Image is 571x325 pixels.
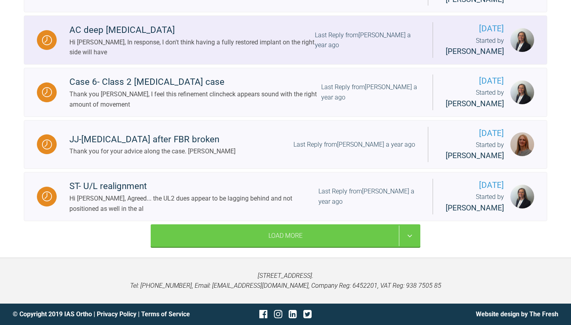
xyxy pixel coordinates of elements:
[510,132,534,156] img: Diana Pana
[446,22,504,35] span: [DATE]
[24,68,547,117] a: WaitingCase 6- Class 2 [MEDICAL_DATA] caseThank you [PERSON_NAME], I feel this refinement clinche...
[69,75,321,89] div: Case 6- Class 2 [MEDICAL_DATA] case
[69,89,321,109] div: Thank you [PERSON_NAME], I feel this refinement clincheck appears sound with the right amount of ...
[315,30,420,50] div: Last Reply from [PERSON_NAME] a year ago
[151,224,420,247] div: Load More
[446,47,504,56] span: [PERSON_NAME]
[13,271,558,291] p: [STREET_ADDRESS]. Tel: [PHONE_NUMBER], Email: [EMAIL_ADDRESS][DOMAIN_NAME], Company Reg: 6452201,...
[446,36,504,58] div: Started by
[318,186,420,206] div: Last Reply from [PERSON_NAME] a year ago
[476,310,558,318] a: Website design by The Fresh
[42,191,52,201] img: Waiting
[69,179,318,193] div: ST- U/L realignment
[446,88,504,110] div: Started by
[13,309,195,319] div: © Copyright 2019 IAS Ortho | |
[69,193,318,214] div: Hi [PERSON_NAME], Agreed... the UL2 dues appear to be lagging behind and not positioned as well i...
[321,82,420,102] div: Last Reply from [PERSON_NAME] a year ago
[69,146,236,157] div: Thank you for your advice along the case. [PERSON_NAME]
[42,87,52,97] img: Waiting
[24,15,547,65] a: WaitingAC deep [MEDICAL_DATA]Hi [PERSON_NAME], In response, I don't think having a fully restored...
[446,151,504,160] span: [PERSON_NAME]
[441,140,504,162] div: Started by
[97,310,136,318] a: Privacy Policy
[293,140,415,150] div: Last Reply from [PERSON_NAME] a year ago
[446,179,504,192] span: [DATE]
[510,185,534,208] img: Jillian Clare
[69,37,315,57] div: Hi [PERSON_NAME], In response, I don't think having a fully restored implant on the right side wi...
[446,99,504,108] span: [PERSON_NAME]
[42,35,52,45] img: Waiting
[441,127,504,140] span: [DATE]
[141,310,190,318] a: Terms of Service
[24,120,547,169] a: WaitingJJ-[MEDICAL_DATA] after FBR brokenThank you for your advice along the case. [PERSON_NAME]L...
[69,132,236,147] div: JJ-[MEDICAL_DATA] after FBR broken
[446,75,504,88] span: [DATE]
[69,23,315,37] div: AC deep [MEDICAL_DATA]
[510,80,534,104] img: Jillian Clare
[42,140,52,149] img: Waiting
[24,172,547,221] a: WaitingST- U/L realignmentHi [PERSON_NAME], Agreed... the UL2 dues appear to be lagging behind an...
[446,192,504,214] div: Started by
[510,28,534,52] img: Jillian Clare
[446,203,504,212] span: [PERSON_NAME]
